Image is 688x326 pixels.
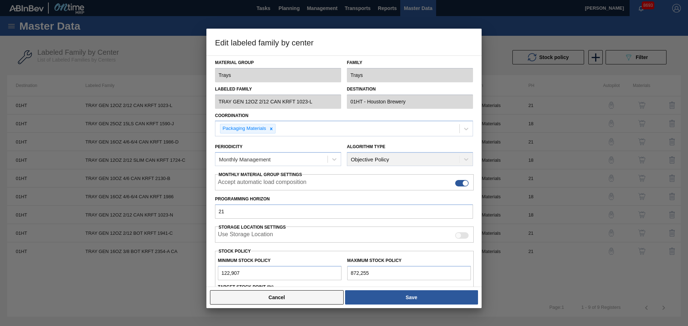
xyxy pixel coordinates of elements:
label: Labeled Family [215,84,341,94]
label: Accept automatic load composition [218,179,306,188]
button: Save [345,290,478,305]
label: Family [347,58,473,68]
div: Packaging Materials [220,124,267,133]
label: When enabled, the system will display stocks from different storage locations. [218,231,273,240]
label: Target Stock Point (%) [218,284,274,289]
label: Maximum Stock Policy [347,258,402,263]
button: Cancel [210,290,344,305]
label: Algorithm Type [347,144,385,149]
label: Stock Policy [219,249,251,254]
label: Periodicity [215,144,243,149]
span: Storage Location Settings [219,225,286,230]
div: Monthly Management [219,156,271,162]
h3: Edit labeled family by center [206,29,482,56]
label: Minimum Stock Policy [218,258,271,263]
span: Monthly Material Group Settings [219,172,302,177]
label: Material Group [215,58,341,68]
label: Programming Horizon [215,194,473,204]
label: Coordination [215,113,248,118]
label: Destination [347,84,473,94]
